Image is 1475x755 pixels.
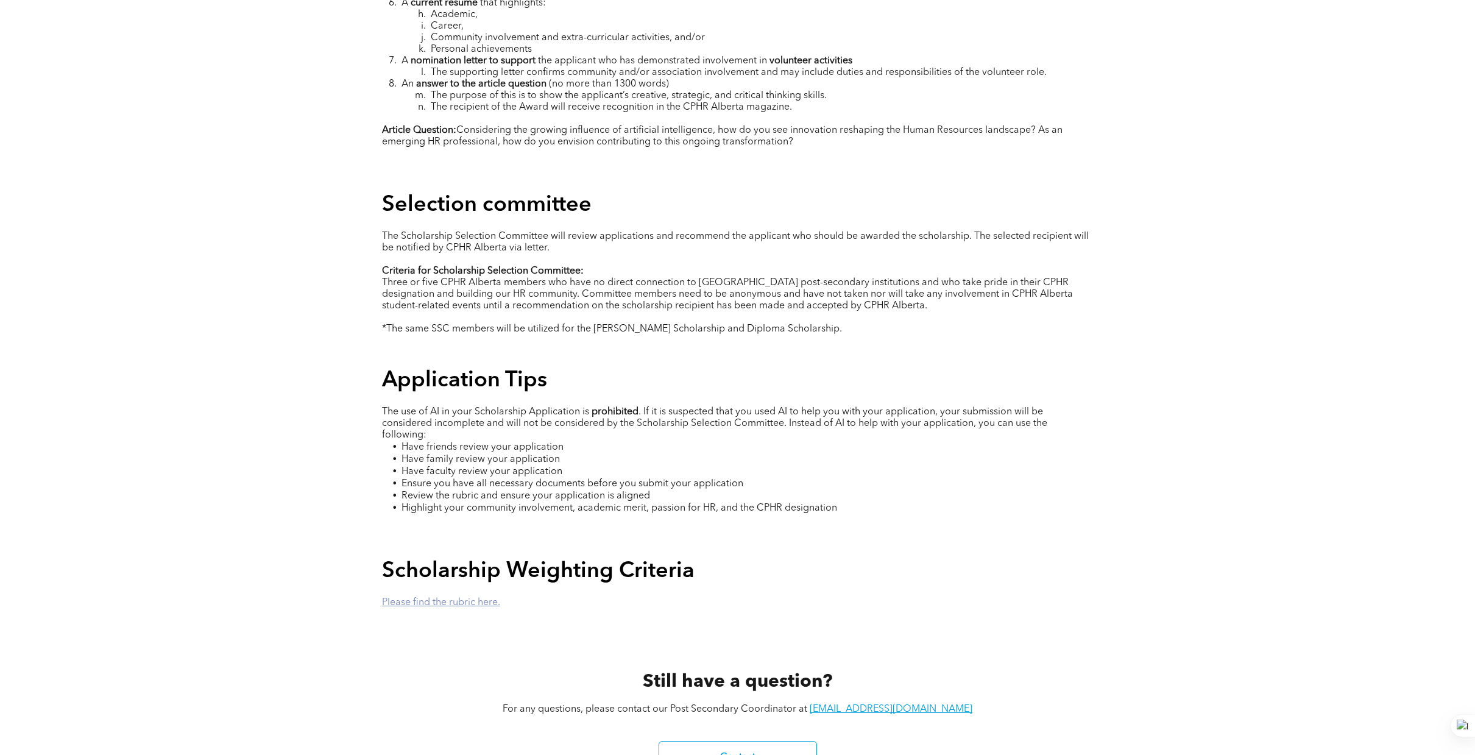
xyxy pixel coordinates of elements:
[401,79,414,89] span: An
[382,324,842,334] span: *The same SSC members will be utilized for the [PERSON_NAME] Scholarship and Diploma Scholarship.
[401,56,408,66] span: A
[401,467,562,477] span: Have faculty review your application
[592,407,638,417] strong: prohibited
[416,79,546,89] strong: answer to the article question
[382,266,584,276] strong: Criteria for Scholarship Selection Committee:
[382,407,1047,440] span: . If it is suspected that you used AI to help you with your application, your submission will be ...
[401,503,837,513] span: Highlight your community involvement, academic merit, passion for HR, and the CPHR designation
[431,10,478,19] span: Academic,
[401,479,743,489] span: Ensure you have all necessary documents before you submit your application
[431,21,464,31] span: Career,
[549,79,669,89] span: (no more than 1300 words)
[810,704,972,714] a: [EMAIL_ADDRESS][DOMAIN_NAME]
[401,442,564,452] span: Have friends review your application
[411,56,536,66] strong: nomination letter to support
[382,598,500,608] a: Please find the rubric here.
[431,44,532,54] span: Personal achievements
[401,491,650,501] span: Review the rubric and ensure your application is aligned
[382,194,592,216] span: Selection committee
[769,56,852,66] strong: volunteer activities
[431,91,827,101] span: The purpose of this is to show the applicant’s creative, strategic, and critical thinking skills.
[538,56,767,66] span: the applicant who has demonstrated involvement in
[382,278,1073,311] span: Three or five CPHR Alberta members who have no direct connection to [GEOGRAPHIC_DATA] post-second...
[382,126,1063,147] span: Considering the growing influence of artificial intelligence, how do you see innovation reshaping...
[643,673,832,691] span: Still have a question?
[503,704,807,714] span: For any questions, please contact our Post Secondary Coordinator at
[382,370,547,392] span: Application Tips
[382,561,695,583] span: Scholarship Weighting Criteria
[401,455,560,464] span: Have family review your application
[382,232,1089,253] span: The Scholarship Selection Committee will review applications and recommend the applicant who shou...
[431,68,1047,77] span: The supporting letter confirms community and/or association involvement and may include duties an...
[382,407,589,417] span: The use of AI in your Scholarship Application is
[431,102,792,112] span: The recipient of the Award will receive recognition in the CPHR Alberta magazine.
[382,126,456,135] strong: Article Question:
[431,33,705,43] span: Community involvement and extra-curricular activities, and/or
